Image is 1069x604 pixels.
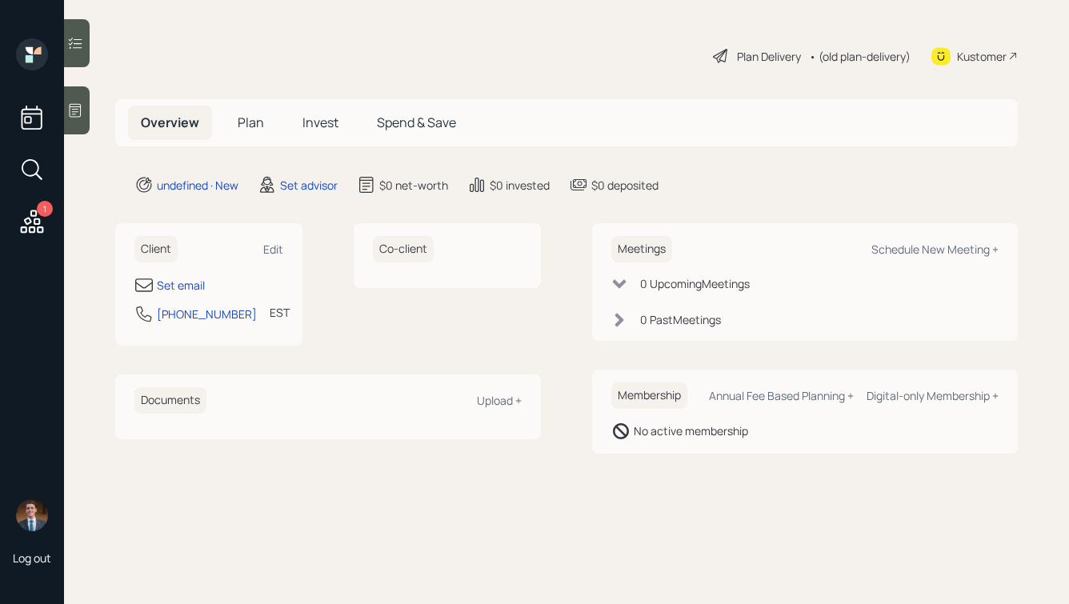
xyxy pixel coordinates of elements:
[280,177,338,194] div: Set advisor
[37,201,53,217] div: 1
[640,275,750,292] div: 0 Upcoming Meeting s
[238,114,264,131] span: Plan
[871,242,999,257] div: Schedule New Meeting +
[957,48,1007,65] div: Kustomer
[709,388,854,403] div: Annual Fee Based Planning +
[377,114,456,131] span: Spend & Save
[157,306,257,322] div: [PHONE_NUMBER]
[634,422,748,439] div: No active membership
[611,382,687,409] h6: Membership
[13,550,51,566] div: Log out
[591,177,659,194] div: $0 deposited
[640,311,721,328] div: 0 Past Meeting s
[302,114,338,131] span: Invest
[373,236,434,262] h6: Co-client
[141,114,199,131] span: Overview
[157,277,205,294] div: Set email
[490,177,550,194] div: $0 invested
[157,177,238,194] div: undefined · New
[737,48,801,65] div: Plan Delivery
[134,387,206,414] h6: Documents
[263,242,283,257] div: Edit
[867,388,999,403] div: Digital-only Membership +
[16,499,48,531] img: hunter_neumayer.jpg
[379,177,448,194] div: $0 net-worth
[270,304,290,321] div: EST
[611,236,672,262] h6: Meetings
[477,393,522,408] div: Upload +
[134,236,178,262] h6: Client
[809,48,911,65] div: • (old plan-delivery)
